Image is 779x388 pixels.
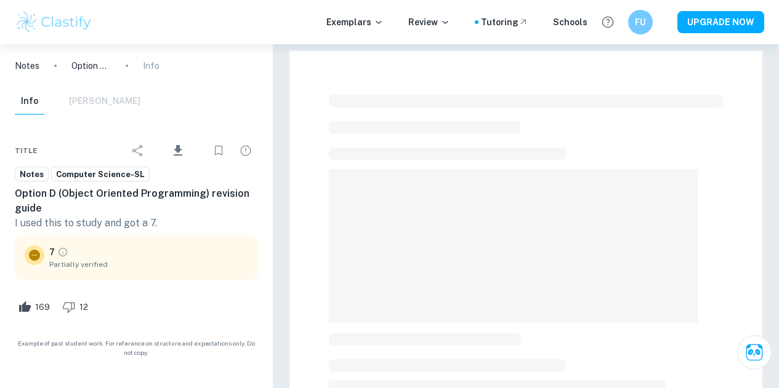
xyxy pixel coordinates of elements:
p: Option D (Object Oriented Programming) revision guide [71,59,111,73]
span: Title [15,145,38,156]
a: Grade partially verified [57,247,68,258]
a: Notes [15,59,39,73]
span: Partially verified [49,259,248,270]
span: Computer Science-SL [52,168,149,181]
div: Dislike [59,297,95,317]
span: Example of past student work. For reference on structure and expectations only. Do not copy. [15,339,258,357]
p: Info [143,59,159,73]
button: Help and Feedback [597,12,618,33]
div: Bookmark [206,138,231,163]
div: Share [126,138,150,163]
button: Ask Clai [737,335,772,370]
h6: FU [634,15,648,29]
a: Notes [15,167,49,182]
div: Like [15,297,57,317]
button: FU [628,10,653,34]
span: 169 [28,301,57,314]
a: Computer Science-SL [51,167,150,182]
a: Schools [553,15,587,29]
span: 12 [73,301,95,314]
p: Review [408,15,450,29]
a: Tutoring [481,15,528,29]
button: Info [15,88,44,115]
h6: Option D (Object Oriented Programming) revision guide [15,186,258,216]
button: UPGRADE NOW [677,11,764,33]
p: Exemplars [326,15,384,29]
p: 7 [49,245,55,259]
p: I used this to study and got a 7. [15,216,258,231]
div: Download [153,135,204,167]
span: Notes [15,168,48,181]
img: Clastify logo [15,10,93,34]
div: Report issue [233,138,258,163]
